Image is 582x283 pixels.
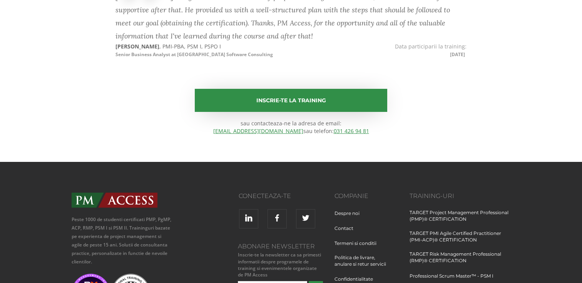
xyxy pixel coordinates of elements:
small: Inscrie-te la newsletter ca sa primesti informatii despre programele de training si evenimentele ... [236,251,323,278]
small: Senior Business Analyst at [GEOGRAPHIC_DATA] Software Consulting [115,51,273,58]
h3: Training-uri [410,193,511,200]
img: PMAccess [72,193,157,208]
a: Contact [334,225,359,239]
p: sau contacteaza-ne la adresa de email: sau telefon: [72,120,510,135]
a: Inscrie-te la training [195,89,387,112]
a: 031 426 94 81 [334,127,369,135]
h3: Abonare Newsletter [236,243,323,250]
h3: Conecteaza-te [184,193,291,200]
a: Despre noi [334,210,365,224]
span: , PMI-PBA, PSM I, PSPO I [159,43,221,50]
a: [EMAIL_ADDRESS][DOMAIN_NAME] [213,127,303,135]
a: Politica de livrare, anulare si retur servicii [334,254,398,275]
p: Peste 1000 de studenti certificati PMP, PgMP, ACP, RMP, PSM I si PSM II. Traininguri bazate pe ex... [72,215,173,266]
p: Data participarii la training: [291,43,467,58]
a: TARGET Project Management Professional (PMP)® CERTIFICATION [410,209,511,230]
p: [PERSON_NAME] [115,43,291,58]
h3: Companie [334,193,398,200]
a: Termeni si conditii [334,240,382,254]
span: [DATE] [450,51,467,58]
a: TARGET Risk Management Professional (RMP)® CERTIFICATION [410,251,511,271]
a: TARGET PMI Agile Certified Practitioner (PMI-ACP)® CERTIFICATION [410,230,511,251]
